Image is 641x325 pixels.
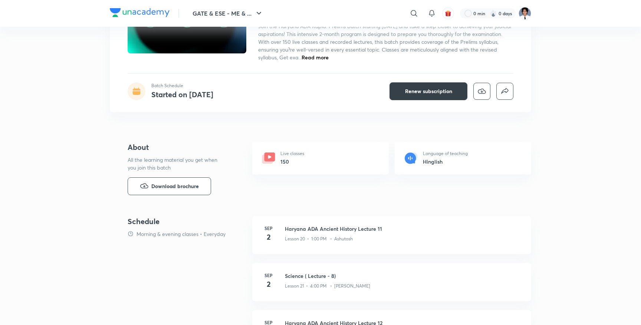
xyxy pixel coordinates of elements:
[151,82,213,89] p: Batch Schedule
[442,7,454,19] button: avatar
[280,158,304,165] h6: 150
[151,89,213,99] h4: Started on [DATE]
[389,82,467,100] button: Renew subscription
[405,88,452,95] span: Renew subscription
[128,142,229,153] h4: About
[252,216,531,263] a: Sep2Haryana ADA Ancient History Lecture 11Lesson 20 • 1:00 PM • Ashutosh
[261,232,276,243] h4: 2
[261,279,276,290] h4: 2
[280,150,304,157] p: Live classes
[302,54,329,61] span: Read more
[261,272,276,279] h6: Sep
[128,216,246,227] h4: Schedule
[137,230,226,238] p: Morning & evening classes • Everyday
[110,8,170,19] a: Company Logo
[252,263,531,310] a: Sep2Science ( Lecture - 8)Lesson 21 • 4:00 PM • [PERSON_NAME]
[285,283,370,289] p: Lesson 21 • 4:00 PM • [PERSON_NAME]
[445,10,451,17] img: avatar
[519,7,531,20] img: Kiren Joseph
[423,150,468,157] p: Language of teaching
[490,10,497,17] img: streak
[151,182,199,190] span: Download brochure
[128,177,211,195] button: Download brochure
[110,8,170,17] img: Company Logo
[128,156,223,171] p: All the learning material you get when you join this batch
[285,236,353,242] p: Lesson 20 • 1:00 PM • Ashutosh
[285,272,522,280] h3: Science ( Lecture - 8)
[285,225,522,233] h3: Haryana ADA Ancient History Lecture 11
[423,158,468,165] h6: Hinglish
[258,23,511,61] span: Join the Haryana ADA Rapid: Prelims batch starting [DATE] and take a step closer to achieving you...
[188,6,268,21] button: GATE & ESE - ME & ...
[261,225,276,232] h6: Sep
